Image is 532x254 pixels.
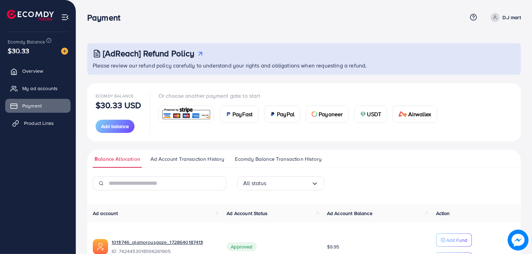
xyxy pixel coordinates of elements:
div: Search for option [237,176,324,190]
a: D.J mart [488,13,521,22]
img: image [61,48,68,55]
button: Add balance [96,120,134,133]
span: Ad Account Status [227,210,268,217]
a: Overview [5,64,71,78]
span: Ecomdy Balance [8,38,45,45]
h3: [AdReach] Refund Policy [103,48,195,58]
span: Ad Account Balance [327,210,373,217]
span: Action [436,210,450,217]
p: D.J mart [502,13,521,22]
span: Airwallex [408,110,431,118]
span: USDT [367,110,382,118]
img: card [226,111,231,117]
a: cardPayPal [264,105,300,123]
img: card [312,111,317,117]
img: card [161,106,212,121]
span: Add balance [101,123,129,130]
span: $30.33 [8,46,29,56]
a: Product Links [5,116,71,130]
a: cardAirwallex [393,105,437,123]
span: Payment [22,102,42,109]
p: Or choose another payment gate to start [158,92,443,100]
span: PayFast [232,110,253,118]
a: Payment [5,99,71,113]
span: Balance Allocation [95,155,140,163]
span: All status [243,178,267,189]
img: card [270,111,276,117]
a: cardPayoneer [306,105,349,123]
input: Search for option [267,178,311,189]
span: Ecomdy Balance [96,93,133,99]
h3: Payment [87,13,126,23]
span: PayPal [277,110,294,118]
img: image [508,230,529,251]
img: menu [61,13,69,21]
span: Overview [22,68,43,74]
span: Ad account [93,210,118,217]
a: 1013746_glamorousgaze_1728640187413 [112,239,203,246]
button: Add Fund [436,233,472,247]
a: card [158,105,214,122]
span: $9.95 [327,243,339,250]
img: logo [7,10,54,21]
span: Ad Account Transaction History [150,155,224,163]
span: Ecomdy Balance Transaction History [235,155,321,163]
a: cardUSDT [354,105,387,123]
a: cardPayFast [220,105,259,123]
p: Add Fund [446,236,467,244]
span: Approved [227,242,256,251]
span: My ad accounts [22,85,58,92]
img: card [399,111,407,117]
span: Payoneer [319,110,343,118]
a: My ad accounts [5,81,71,95]
span: Product Links [24,120,54,127]
img: card [360,111,366,117]
p: $30.33 USD [96,101,141,109]
p: Please review our refund policy carefully to understand your rights and obligations when requesti... [93,61,517,70]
